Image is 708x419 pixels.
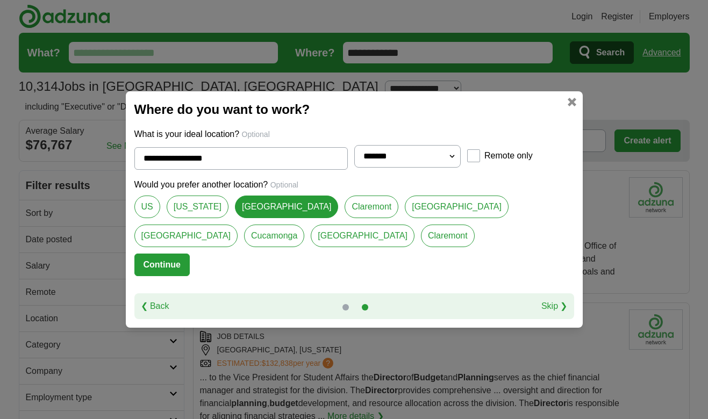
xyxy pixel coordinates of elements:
[235,196,339,218] a: [GEOGRAPHIC_DATA]
[134,254,190,276] button: Continue
[244,225,304,247] a: Cucamonga
[541,300,568,313] a: Skip ❯
[345,196,398,218] a: Claremont
[134,100,574,119] h2: Where do you want to work?
[134,225,238,247] a: [GEOGRAPHIC_DATA]
[405,196,509,218] a: [GEOGRAPHIC_DATA]
[242,130,270,139] span: Optional
[167,196,228,218] a: [US_STATE]
[134,178,574,191] p: Would you prefer another location?
[134,128,574,141] p: What is your ideal location?
[311,225,414,247] a: [GEOGRAPHIC_DATA]
[484,149,533,162] label: Remote only
[421,225,475,247] a: Claremont
[270,180,298,189] span: Optional
[134,196,160,218] a: US
[141,300,169,313] a: ❮ Back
